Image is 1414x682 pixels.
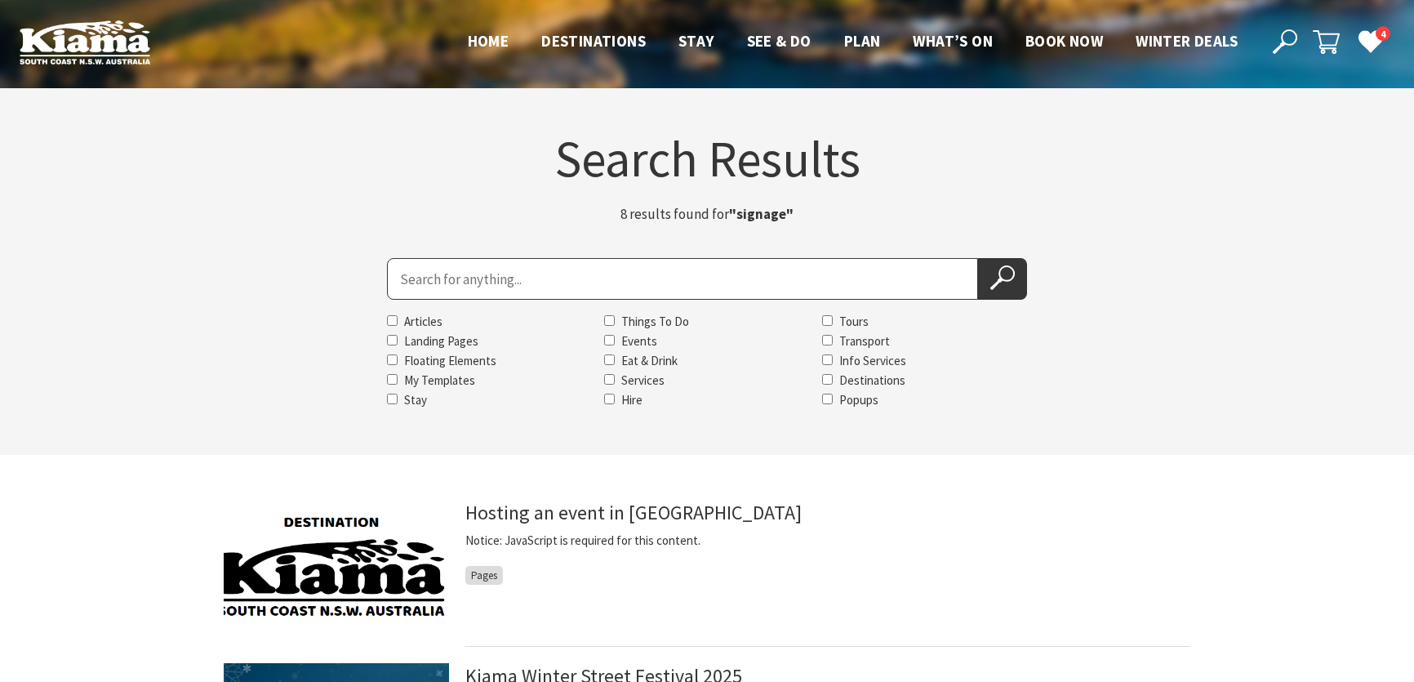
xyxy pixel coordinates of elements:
[621,392,643,408] label: Hire
[387,258,978,300] input: Search for:
[839,372,905,388] label: Destinations
[839,333,890,349] label: Transport
[621,353,678,368] label: Eat & Drink
[913,31,993,51] span: What’s On
[621,314,689,329] label: Things To Do
[503,203,911,225] p: 8 results found for
[541,31,646,51] span: Destinations
[1376,26,1390,42] span: 4
[844,31,881,51] span: Plan
[468,31,509,51] span: Home
[404,392,427,408] label: Stay
[621,372,665,388] label: Services
[20,20,150,65] img: Kiama Logo
[465,566,503,585] span: Pages
[839,392,878,408] label: Popups
[839,314,869,329] label: Tours
[404,372,475,388] label: My Templates
[729,205,794,223] strong: "signage"
[747,31,811,51] span: See & Do
[465,531,1190,551] p: Notice: JavaScript is required for this content.
[1025,31,1103,51] span: Book now
[224,133,1190,184] h1: Search Results
[1358,29,1382,53] a: 4
[621,333,657,349] label: Events
[451,29,1254,56] nav: Main Menu
[465,500,802,525] a: Hosting an event in [GEOGRAPHIC_DATA]
[1136,31,1238,51] span: Winter Deals
[404,333,478,349] label: Landing Pages
[839,353,906,368] label: Info Services
[678,31,714,51] span: Stay
[404,353,496,368] label: Floating Elements
[404,314,442,329] label: Articles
